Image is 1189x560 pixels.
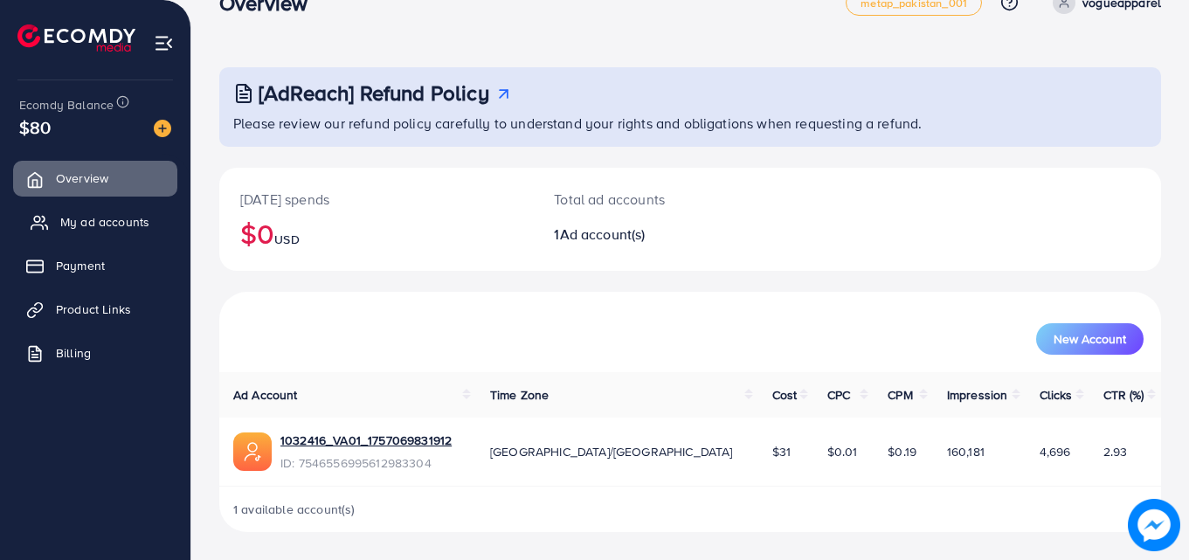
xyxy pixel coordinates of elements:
[19,96,114,114] span: Ecomdy Balance
[888,386,912,404] span: CPM
[19,114,51,140] span: $80
[827,386,850,404] span: CPC
[1054,333,1126,345] span: New Account
[560,225,646,244] span: Ad account(s)
[1128,499,1180,551] img: image
[772,443,791,460] span: $31
[17,24,135,52] img: logo
[56,257,105,274] span: Payment
[490,386,549,404] span: Time Zone
[280,432,452,449] a: 1032416_VA01_1757069831912
[13,248,177,283] a: Payment
[233,432,272,471] img: ic-ads-acc.e4c84228.svg
[240,189,512,210] p: [DATE] spends
[280,454,452,472] span: ID: 7546556995612983304
[274,231,299,248] span: USD
[13,292,177,327] a: Product Links
[772,386,798,404] span: Cost
[56,301,131,318] span: Product Links
[233,501,356,518] span: 1 available account(s)
[154,33,174,53] img: menu
[490,443,733,460] span: [GEOGRAPHIC_DATA]/[GEOGRAPHIC_DATA]
[827,443,858,460] span: $0.01
[1103,443,1128,460] span: 2.93
[233,113,1151,134] p: Please review our refund policy carefully to understand your rights and obligations when requesti...
[233,386,298,404] span: Ad Account
[13,161,177,196] a: Overview
[1040,386,1073,404] span: Clicks
[259,80,489,106] h3: [AdReach] Refund Policy
[240,217,512,250] h2: $0
[1040,443,1071,460] span: 4,696
[56,169,108,187] span: Overview
[947,386,1008,404] span: Impression
[947,443,985,460] span: 160,181
[888,443,916,460] span: $0.19
[56,344,91,362] span: Billing
[13,335,177,370] a: Billing
[60,213,149,231] span: My ad accounts
[13,204,177,239] a: My ad accounts
[1103,386,1144,404] span: CTR (%)
[154,120,171,137] img: image
[554,226,748,243] h2: 1
[554,189,748,210] p: Total ad accounts
[1036,323,1144,355] button: New Account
